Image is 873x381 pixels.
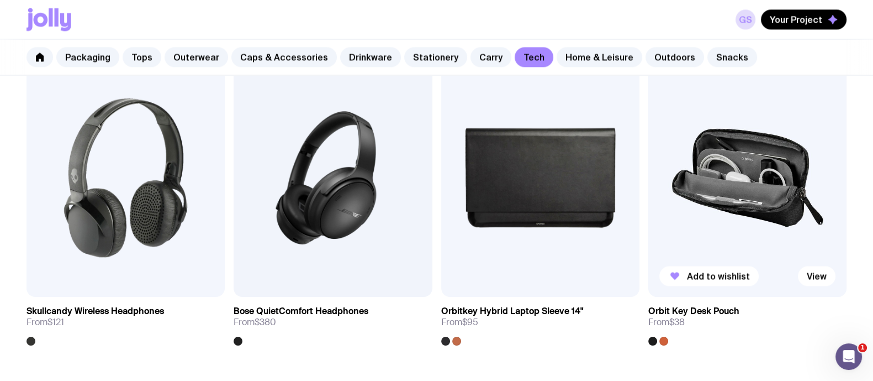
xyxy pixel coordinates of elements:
[669,316,685,328] span: $38
[858,343,867,352] span: 1
[470,47,511,67] a: Carry
[441,306,583,317] h3: Orbitkey Hybrid Laptop Sleeve 14"
[736,9,755,29] a: GS
[27,306,164,317] h3: Skullcandy Wireless Headphones
[340,47,401,67] a: Drinkware
[515,47,553,67] a: Tech
[557,47,642,67] a: Home & Leisure
[56,47,119,67] a: Packaging
[770,14,822,25] span: Your Project
[798,266,835,286] a: View
[707,47,757,67] a: Snacks
[404,47,467,67] a: Stationery
[27,297,225,346] a: Skullcandy Wireless HeadphonesFrom$121
[47,316,64,328] span: $121
[648,317,685,328] span: From
[123,47,161,67] a: Tops
[646,47,704,67] a: Outdoors
[27,317,64,328] span: From
[761,9,846,29] button: Your Project
[255,316,276,328] span: $380
[234,306,368,317] h3: Bose QuietComfort Headphones
[659,266,759,286] button: Add to wishlist
[648,306,739,317] h3: Orbit Key Desk Pouch
[231,47,337,67] a: Caps & Accessories
[165,47,228,67] a: Outerwear
[687,270,750,281] span: Add to wishlist
[462,316,478,328] span: $95
[234,317,276,328] span: From
[234,297,432,346] a: Bose QuietComfort HeadphonesFrom$380
[648,297,846,346] a: Orbit Key Desk PouchFrom$38
[835,343,862,370] iframe: Intercom live chat
[441,297,639,346] a: Orbitkey Hybrid Laptop Sleeve 14"From$95
[441,317,478,328] span: From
